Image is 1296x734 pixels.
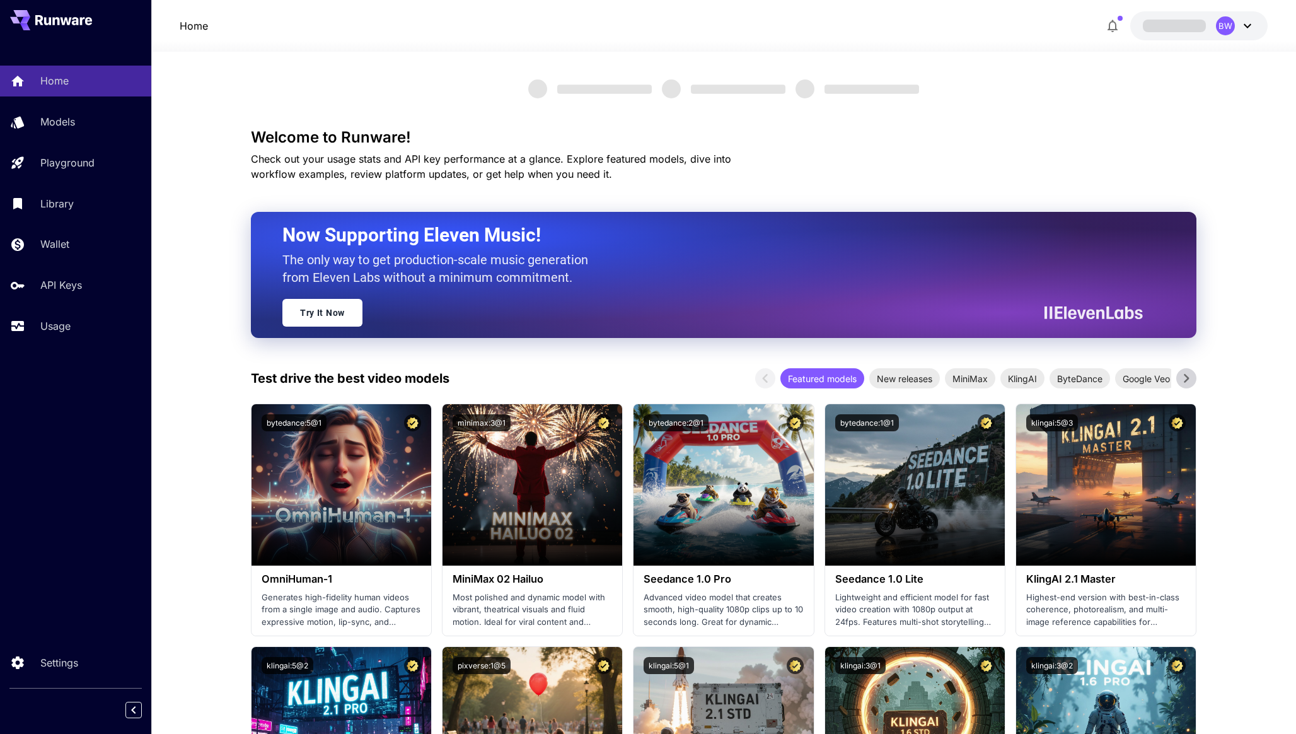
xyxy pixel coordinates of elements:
[443,404,622,566] img: alt
[835,657,886,674] button: klingai:3@1
[1050,368,1110,388] div: ByteDance
[251,129,1196,146] h3: Welcome to Runware!
[780,368,864,388] div: Featured models
[835,591,995,629] p: Lightweight and efficient model for fast video creation with 1080p output at 24fps. Features mult...
[282,251,598,286] p: The only way to get production-scale music generation from Eleven Labs without a minimum commitment.
[1016,404,1196,566] img: alt
[869,372,940,385] span: New releases
[282,299,362,327] a: Try It Now
[453,414,511,431] button: minimax:3@1
[644,414,709,431] button: bytedance:2@1
[1216,16,1235,35] div: BW
[453,657,511,674] button: pixverse:1@5
[40,155,95,170] p: Playground
[1026,591,1186,629] p: Highest-end version with best-in-class coherence, photorealism, and multi-image reference capabil...
[262,573,421,585] h3: OmniHuman‑1
[1115,372,1177,385] span: Google Veo
[1000,372,1044,385] span: KlingAI
[453,591,612,629] p: Most polished and dynamic model with vibrant, theatrical visuals and fluid motion. Ideal for vira...
[644,657,694,674] button: klingai:5@1
[644,573,803,585] h3: Seedance 1.0 Pro
[40,318,71,334] p: Usage
[453,573,612,585] h3: MiniMax 02 Hailuo
[262,414,327,431] button: bytedance:5@1
[40,277,82,293] p: API Keys
[1169,414,1186,431] button: Certified Model – Vetted for best performance and includes a commercial license.
[1026,414,1078,431] button: klingai:5@3
[945,372,995,385] span: MiniMax
[1026,573,1186,585] h3: KlingAI 2.1 Master
[787,414,804,431] button: Certified Model – Vetted for best performance and includes a commercial license.
[252,404,431,566] img: alt
[835,573,995,585] h3: Seedance 1.0 Lite
[825,404,1005,566] img: alt
[251,369,449,388] p: Test drive the best video models
[40,73,69,88] p: Home
[787,657,804,674] button: Certified Model – Vetted for best performance and includes a commercial license.
[40,196,74,211] p: Library
[180,18,208,33] nav: breadcrumb
[40,655,78,670] p: Settings
[125,702,142,718] button: Collapse sidebar
[180,18,208,33] a: Home
[262,657,313,674] button: klingai:5@2
[634,404,813,566] img: alt
[978,414,995,431] button: Certified Model – Vetted for best performance and includes a commercial license.
[251,153,731,180] span: Check out your usage stats and API key performance at a glance. Explore featured models, dive int...
[1026,657,1078,674] button: klingai:3@2
[40,114,75,129] p: Models
[1169,657,1186,674] button: Certified Model – Vetted for best performance and includes a commercial license.
[780,372,864,385] span: Featured models
[404,657,421,674] button: Certified Model – Vetted for best performance and includes a commercial license.
[835,414,899,431] button: bytedance:1@1
[1050,372,1110,385] span: ByteDance
[282,223,1133,247] h2: Now Supporting Eleven Music!
[595,657,612,674] button: Certified Model – Vetted for best performance and includes a commercial license.
[1130,11,1268,40] button: BW
[135,699,151,721] div: Collapse sidebar
[945,368,995,388] div: MiniMax
[595,414,612,431] button: Certified Model – Vetted for best performance and includes a commercial license.
[869,368,940,388] div: New releases
[1000,368,1044,388] div: KlingAI
[262,591,421,629] p: Generates high-fidelity human videos from a single image and audio. Captures expressive motion, l...
[644,591,803,629] p: Advanced video model that creates smooth, high-quality 1080p clips up to 10 seconds long. Great f...
[978,657,995,674] button: Certified Model – Vetted for best performance and includes a commercial license.
[404,414,421,431] button: Certified Model – Vetted for best performance and includes a commercial license.
[1115,368,1177,388] div: Google Veo
[40,236,69,252] p: Wallet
